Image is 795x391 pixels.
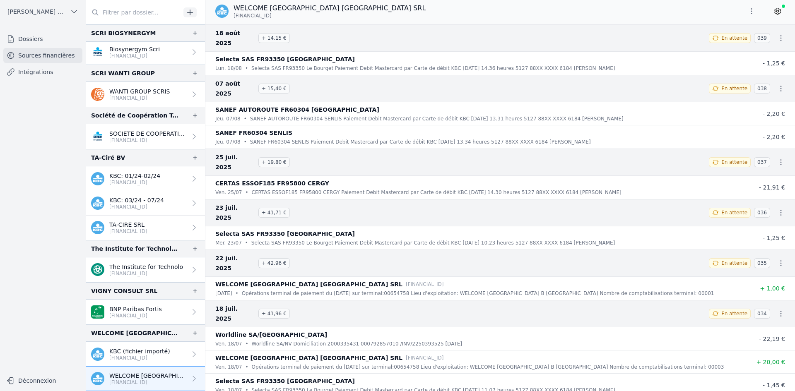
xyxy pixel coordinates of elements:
span: + 15,40 € [258,84,290,94]
p: KBC: 01/24-02/24 [109,172,160,180]
p: Opérations terminal de paiement du [DATE] sur terminal:00654758 Lieu d'exploitation: WELCOME [GEO... [242,289,714,297]
span: 039 [754,33,770,43]
span: - 1,25 € [763,235,785,241]
span: 034 [754,309,770,319]
p: WELCOME [GEOGRAPHIC_DATA] [GEOGRAPHIC_DATA] SRL [215,279,402,289]
span: En attente [721,310,747,317]
img: ing.png [91,88,104,101]
img: kbc.png [91,197,104,210]
div: • [245,239,248,247]
img: BNP_BE_BUSINESS_GEBABEBB.png [91,305,104,319]
p: Selecta SAS FR93350 [GEOGRAPHIC_DATA] [215,54,355,64]
p: [FINANCIAL_ID] [109,204,164,210]
span: + 14,15 € [258,33,290,43]
span: + 41,96 € [258,309,290,319]
div: • [244,115,247,123]
div: SCRI BIOSYNERGYM [91,28,156,38]
a: Biosynergym Scri [FINANCIAL_ID] [86,40,205,65]
img: triodosbank.png [91,263,104,276]
img: KBC_BRUSSELS_KREDBEBB.png [91,46,104,59]
span: 07 août 2025 [215,79,255,98]
p: Opérations terminal de paiement du [DATE] sur terminal:00654758 Lieu d'exploitation: WELCOME [GEO... [252,363,724,371]
span: + 19,80 € [258,157,290,167]
p: Biosynergym Scri [109,45,160,53]
span: En attente [721,35,747,41]
div: • [245,340,248,348]
p: SOCIETE DE COOPERATION TECHNIQUE SR [109,130,187,138]
span: 036 [754,208,770,218]
img: kbc.png [91,221,104,234]
span: En attente [721,159,747,166]
p: Selecta SAS FR93350 Le Bourget Paiement Debit Mastercard par Carte de débit KBC [DATE] 10.23 heur... [251,239,615,247]
span: 23 juil. 2025 [215,203,255,223]
span: + 42,96 € [258,258,290,268]
div: The Institute for Technology in the Public Interest VZW [91,244,178,254]
p: lun. 18/08 [215,64,242,72]
div: • [245,363,248,371]
p: The Institute for Technolo [109,263,183,271]
span: En attente [721,209,747,216]
img: kbc.png [91,348,104,361]
p: WELCOME [GEOGRAPHIC_DATA] [GEOGRAPHIC_DATA] SRL [215,353,402,363]
p: Selecta SAS FR93350 [GEOGRAPHIC_DATA] [215,376,355,386]
input: Filtrer par dossier... [86,5,181,20]
div: • [236,289,238,297]
div: • [244,138,247,146]
a: Dossiers [3,31,82,46]
a: WANTI GROUP SCRIS [FINANCIAL_ID] [86,82,205,107]
span: - 2,20 € [763,134,785,140]
span: + 41,71 € [258,208,290,218]
span: 25 juil. 2025 [215,152,255,172]
p: CERTAS ESSOF185 FR95800 CERGY [215,178,329,188]
div: Société de Coopération Technique SPRL [91,110,178,120]
button: [PERSON_NAME] ET PARTNERS SRL [3,5,82,18]
div: WELCOME [GEOGRAPHIC_DATA] [GEOGRAPHIC_DATA] SRL [91,328,178,338]
p: mer. 23/07 [215,239,242,247]
p: WANTI GROUP SCRIS [109,87,170,96]
a: BNP Paribas Fortis [FINANCIAL_ID] [86,300,205,324]
p: SANEF AUTOROUTE FR60304 SENLIS Paiement Debit Mastercard par Carte de débit KBC [DATE] 13.31 heur... [250,115,624,123]
p: SANEF FR60304 SENLIS [215,128,292,138]
p: CERTAS ESSOF185 FR95800 CERGY Paiement Debit Mastercard par Carte de débit KBC [DATE] 14.30 heure... [252,188,622,197]
p: BNP Paribas Fortis [109,305,162,313]
p: [FINANCIAL_ID] [109,95,170,101]
span: 038 [754,84,770,94]
p: [FINANCIAL_ID] [109,312,162,319]
span: En attente [721,260,747,266]
a: WELCOME [GEOGRAPHIC_DATA] [GEOGRAPHIC_DATA] SRL [FINANCIAL_ID] [86,367,205,391]
p: SANEF FR60304 SENLIS Paiement Debit Mastercard par Carte de débit KBC [DATE] 13.34 heures 5127 88... [250,138,591,146]
img: kbc.png [91,172,104,185]
p: WELCOME [GEOGRAPHIC_DATA] [GEOGRAPHIC_DATA] SRL [234,3,426,13]
img: kbc.png [215,5,229,18]
a: Sources financières [3,48,82,63]
p: Selecta SAS FR93350 Le Bourget Paiement Debit Mastercard par Carte de débit KBC [DATE] 14.36 heur... [251,64,615,72]
p: [FINANCIAL_ID] [406,280,444,288]
p: [FINANCIAL_ID] [109,379,187,386]
span: - 1,45 € [763,382,785,389]
p: [FINANCIAL_ID] [109,53,160,59]
p: ven. 18/07 [215,340,242,348]
span: + 1,00 € [760,285,785,292]
div: • [245,64,248,72]
p: [FINANCIAL_ID] [109,355,170,361]
p: [FINANCIAL_ID] [109,228,147,235]
div: VIGNY CONSULT SRL [91,286,157,296]
a: KBC: 03/24 - 07/24 [FINANCIAL_ID] [86,191,205,216]
div: • [245,188,248,197]
p: TA-CIRE SRL [109,221,147,229]
p: [FINANCIAL_ID] [109,179,160,186]
p: ven. 25/07 [215,188,242,197]
p: Selecta SAS FR93350 [GEOGRAPHIC_DATA] [215,229,355,239]
p: ven. 18/07 [215,363,242,371]
p: KBC: 03/24 - 07/24 [109,196,164,204]
p: [FINANCIAL_ID] [109,137,187,144]
img: kbc.png [91,372,104,385]
p: [FINANCIAL_ID] [109,270,183,277]
p: Worldline SA/[GEOGRAPHIC_DATA] [215,330,327,340]
p: SANEF AUTOROUTE FR60304 [GEOGRAPHIC_DATA] [215,105,379,115]
p: Worldline SA/NV Domiciliation 2000335431 000792857010 /INV/2250393525 [DATE] [252,340,462,348]
a: KBC: 01/24-02/24 [FINANCIAL_ID] [86,166,205,191]
a: TA-CIRE SRL [FINANCIAL_ID] [86,216,205,240]
p: jeu. 07/08 [215,138,241,146]
div: TA-Ciré BV [91,153,125,163]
